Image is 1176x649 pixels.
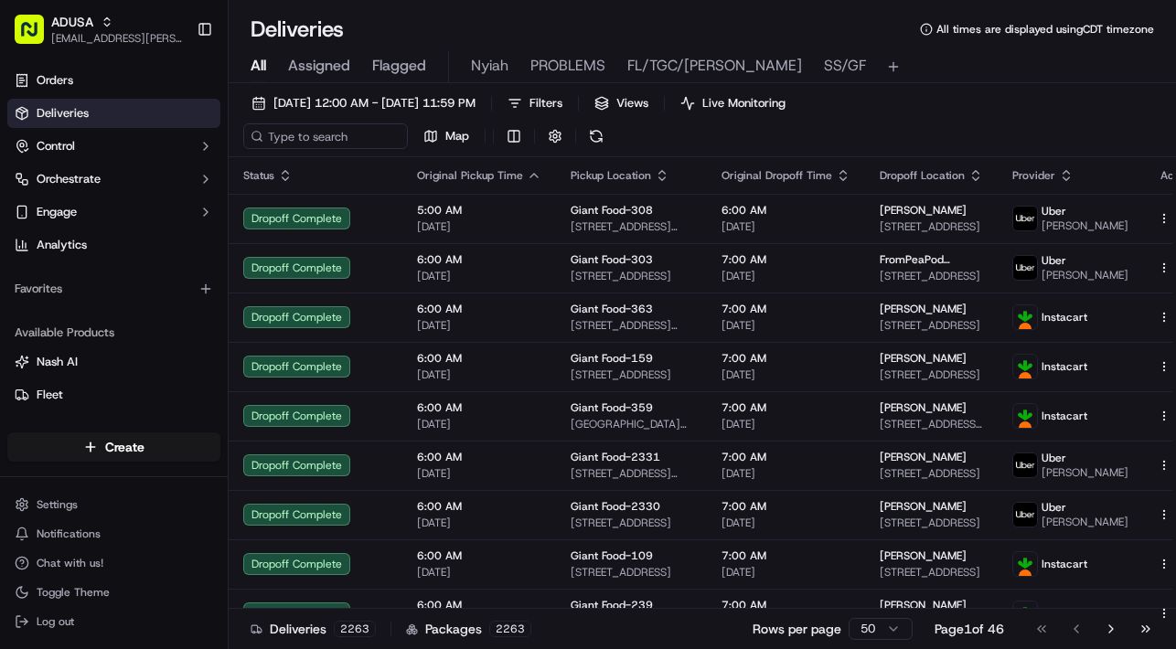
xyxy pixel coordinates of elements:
button: Nash AI [7,347,220,377]
span: [DATE] [722,417,850,431]
span: Orchestrate [37,171,101,187]
span: 6:00 AM [722,203,850,218]
span: Fleet [37,387,63,403]
span: Control [37,138,75,154]
span: SS/GF [824,55,866,77]
span: 7:00 AM [722,450,850,464]
a: Nash AI [15,354,213,370]
span: PROBLEMS [530,55,605,77]
a: Analytics [7,230,220,260]
span: 7:00 AM [722,302,850,316]
img: profile_uber_ahold_partner.png [1013,453,1037,477]
span: Create [105,438,144,456]
span: Nash AI [37,354,78,370]
button: Engage [7,197,220,227]
span: Provider [1012,168,1055,183]
span: Uber [1042,253,1066,268]
div: 2263 [489,621,531,637]
button: Fleet [7,380,220,410]
div: Packages [406,620,531,638]
button: [DATE] 12:00 AM - [DATE] 11:59 PM [243,90,484,116]
span: 6:00 AM [417,351,541,366]
span: Chat with us! [37,556,103,570]
span: Giant Food-109 [571,548,653,563]
img: profile_uber_ahold_partner.png [1013,256,1037,280]
span: [PERSON_NAME] [1042,465,1128,480]
span: [PERSON_NAME] [880,598,967,612]
span: 6:00 AM [417,400,541,415]
span: [DATE] [722,367,850,382]
button: Notifications [7,521,220,547]
span: Flagged [372,55,426,77]
span: Filters [529,95,562,112]
span: Orders [37,72,73,89]
span: Nyiah [471,55,508,77]
div: Favorites [7,274,220,303]
img: profile_instacart_ahold_partner.png [1013,305,1037,329]
button: Toggle Theme [7,580,220,605]
span: Live Monitoring [702,95,786,112]
span: [STREET_ADDRESS][PERSON_NAME] [571,318,692,333]
span: Instacart [1042,606,1087,621]
img: profile_instacart_ahold_partner.png [1013,355,1037,378]
div: Available Products [7,318,220,347]
span: [DATE] [417,269,541,283]
span: Giant Food-308 [571,203,653,218]
img: profile_uber_ahold_partner.png [1013,207,1037,230]
span: 6:00 AM [417,598,541,612]
span: 7:00 AM [722,598,850,612]
button: ADUSA [51,13,93,31]
span: 7:00 AM [722,499,850,514]
span: FromPeaPod VoyagerIntl [880,252,983,267]
span: [DATE] [722,466,850,481]
button: [EMAIL_ADDRESS][PERSON_NAME][DOMAIN_NAME] [51,31,182,46]
span: 6:00 AM [417,252,541,267]
span: Giant Food-2331 [571,450,660,464]
input: Type to search [243,123,408,149]
span: Instacart [1042,409,1087,423]
span: [STREET_ADDRESS] [571,516,692,530]
span: Status [243,168,274,183]
span: 6:00 AM [417,450,541,464]
a: Deliveries [7,99,220,128]
button: Chat with us! [7,550,220,576]
span: Dropoff Location [880,168,965,183]
span: Giant Food-159 [571,351,653,366]
span: Instacart [1042,359,1087,374]
a: Fleet [15,387,213,403]
span: [DATE] [417,219,541,234]
span: [STREET_ADDRESS] [880,367,983,382]
span: Uber [1042,451,1066,465]
span: 6:00 AM [417,548,541,563]
span: [DATE] [722,565,850,580]
button: Create [7,432,220,462]
button: Live Monitoring [672,90,794,116]
span: 6:00 AM [417,302,541,316]
span: [STREET_ADDRESS] [880,466,983,481]
span: [DATE] [417,367,541,382]
span: [PERSON_NAME] [880,302,967,316]
span: Uber [1042,500,1066,515]
span: [STREET_ADDRESS] [880,269,983,283]
span: [PERSON_NAME] [1042,515,1128,529]
span: [STREET_ADDRESS][PERSON_NAME] [571,466,692,481]
div: Deliveries [251,620,376,638]
span: Settings [37,497,78,512]
span: [DATE] [417,318,541,333]
span: [PERSON_NAME] [1042,218,1128,233]
span: [DATE] 12:00 AM - [DATE] 11:59 PM [273,95,476,112]
button: Control [7,132,220,161]
img: profile_instacart_ahold_partner.png [1013,404,1037,428]
span: Original Pickup Time [417,168,523,183]
span: 6:00 AM [417,499,541,514]
span: Map [445,128,469,144]
span: Views [616,95,648,112]
button: Filters [499,90,571,116]
button: Orchestrate [7,165,220,194]
span: Engage [37,204,77,220]
img: profile_instacart_ahold_partner.png [1013,601,1037,625]
span: [STREET_ADDRESS] [880,318,983,333]
span: Giant Food-239 [571,598,653,612]
span: Analytics [37,237,87,253]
